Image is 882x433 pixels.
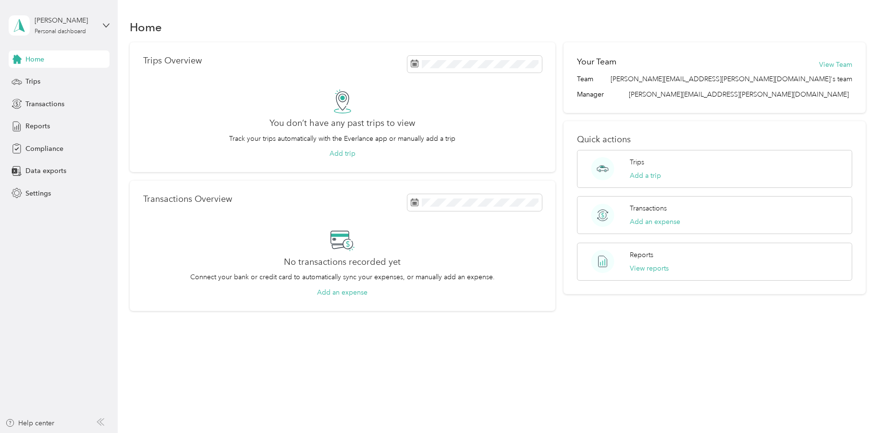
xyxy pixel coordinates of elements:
span: Transactions [25,99,64,109]
h2: You don’t have any past trips to view [269,118,415,128]
p: Connect your bank or credit card to automatically sync your expenses, or manually add an expense. [190,272,495,282]
span: [PERSON_NAME][EMAIL_ADDRESS][PERSON_NAME][DOMAIN_NAME]'s team [611,74,852,84]
p: Quick actions [577,135,852,145]
span: [PERSON_NAME][EMAIL_ADDRESS][PERSON_NAME][DOMAIN_NAME] [629,90,849,99]
p: Trips Overview [143,56,202,66]
button: View reports [630,263,669,273]
iframe: Everlance-gr Chat Button Frame [828,379,882,433]
span: Manager [577,89,604,99]
button: Add trip [330,148,355,159]
span: Data exports [25,166,66,176]
button: Add an expense [630,217,680,227]
button: Help center [5,418,54,428]
p: Trips [630,157,644,167]
h1: Home [130,22,162,32]
button: Add an expense [317,287,367,297]
p: Reports [630,250,653,260]
button: Add a trip [630,171,661,181]
div: Personal dashboard [35,29,86,35]
span: Compliance [25,144,63,154]
div: [PERSON_NAME] [35,15,95,25]
p: Track your trips automatically with the Everlance app or manually add a trip [229,134,455,144]
button: View Team [819,60,852,70]
p: Transactions [630,203,667,213]
span: Team [577,74,593,84]
p: Transactions Overview [143,194,232,204]
span: Home [25,54,44,64]
span: Settings [25,188,51,198]
span: Reports [25,121,50,131]
h2: No transactions recorded yet [284,257,401,267]
h2: Your Team [577,56,616,68]
span: Trips [25,76,40,87]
